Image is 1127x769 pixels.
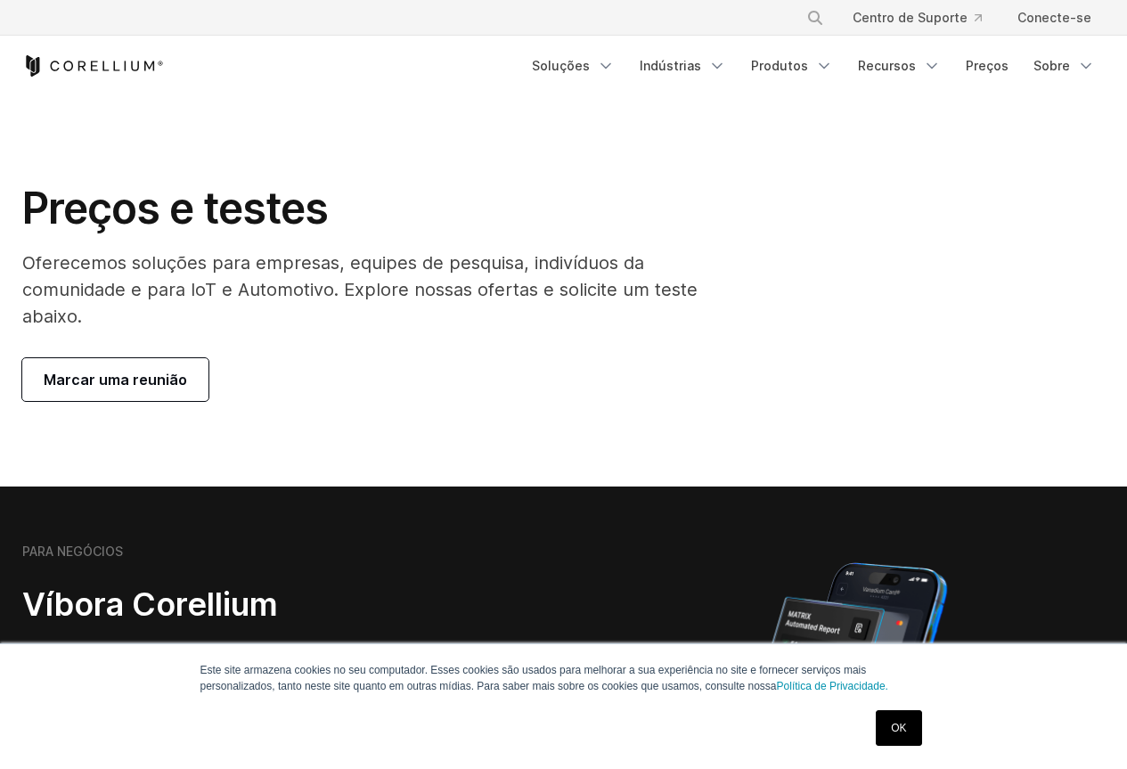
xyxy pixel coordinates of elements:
[22,585,278,624] font: Víbora Corellium
[44,371,187,389] font: Marcar uma reunião
[22,252,698,327] font: Oferecemos soluções para empresas, equipes de pesquisa, indivíduos da comunidade e para IoT e Aut...
[785,2,1106,34] div: Menu de navegação
[22,544,123,559] font: PARA NEGÓCIOS
[853,10,968,25] font: Centro de Suporte
[799,2,831,34] button: Procurar
[751,58,808,73] font: Produtos
[22,55,164,77] a: Página inicial do Corellium
[200,664,867,692] font: Este site armazena cookies no seu computador. Esses cookies são usados ​​para melhorar a sua expe...
[966,58,1009,73] font: Preços
[532,58,590,73] font: Soluções
[22,639,453,705] font: Teste de segurança de aplicativos móveis
[640,58,701,73] font: Indústrias
[1033,58,1070,73] font: Sobre
[876,710,921,746] a: OK
[1017,10,1091,25] font: Conecte-se
[22,358,208,401] a: Marcar uma reunião
[891,722,906,734] font: OK
[22,182,329,234] font: Preços e testes
[777,680,888,692] a: Política de Privacidade.
[521,50,1106,82] div: Menu de navegação
[858,58,916,73] font: Recursos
